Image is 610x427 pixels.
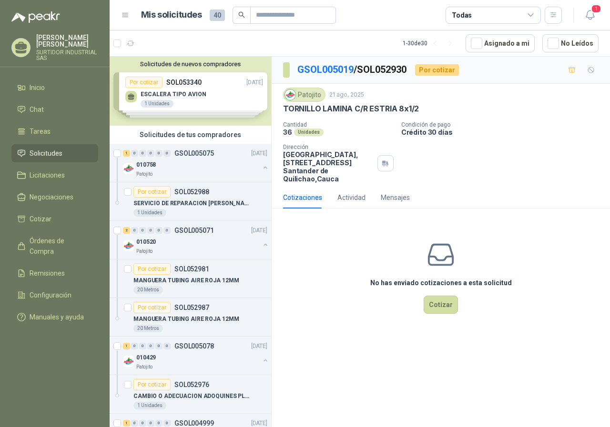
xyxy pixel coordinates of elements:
div: 0 [131,150,138,157]
div: 1 [123,343,130,349]
p: Patojito [136,363,152,371]
span: Manuales y ayuda [30,312,84,322]
div: 0 [147,150,154,157]
p: 21 ago, 2025 [329,90,364,99]
div: 0 [139,227,146,234]
div: Mensajes [381,192,410,203]
a: Licitaciones [11,166,98,184]
span: Negociaciones [30,192,73,202]
div: 0 [147,227,154,234]
a: Por cotizarSOL052981MANGUERA TUBING AIRE ROJA 12MM20 Metros [110,259,271,298]
a: GSOL005019 [297,64,354,75]
p: MANGUERA TUBING AIRE ROJA 12MM [133,276,239,285]
div: Unidades [294,129,324,136]
span: Tareas [30,126,51,137]
div: 20 Metros [133,325,163,332]
img: Company Logo [285,89,295,100]
div: 1 [123,150,130,157]
span: Chat [30,104,44,115]
div: 0 [163,343,171,349]
span: 40 [210,10,225,21]
a: Solicitudes [11,144,98,162]
span: Solicitudes [30,148,62,159]
span: Configuración [30,290,71,300]
div: 1 [123,420,130,427]
img: Company Logo [123,163,134,174]
p: Dirección [283,144,374,150]
a: 2 0 0 0 0 0 GSOL005071[DATE] Company Logo010520Patojito [123,225,269,255]
p: SOL052976 [174,381,209,388]
div: Cotizaciones [283,192,322,203]
h3: No has enviado cotizaciones a esta solicitud [370,278,512,288]
div: Patojito [283,88,325,102]
p: GSOL005071 [174,227,214,234]
h1: Mis solicitudes [141,8,202,22]
div: 1 - 30 de 30 [403,36,458,51]
button: No Leídos [542,34,599,52]
button: 1 [581,7,599,24]
span: Cotizar [30,214,51,224]
div: 0 [131,420,138,427]
p: SOL052988 [174,189,209,195]
span: Licitaciones [30,170,65,180]
img: Company Logo [123,356,134,367]
p: Crédito 30 días [401,128,606,136]
a: Tareas [11,122,98,140]
a: Negociaciones [11,188,98,206]
p: 010758 [136,160,156,169]
a: 1 0 0 0 0 0 GSOL005075[DATE] Company Logo010758Patojito [123,148,269,178]
div: 0 [131,227,138,234]
a: Cotizar [11,210,98,228]
a: 1 0 0 0 0 0 GSOL005078[DATE] Company Logo010429Patojito [123,340,269,371]
div: 0 [147,343,154,349]
div: Actividad [337,192,366,203]
div: 1 Unidades [133,209,166,217]
div: 0 [163,420,171,427]
a: Chat [11,100,98,119]
span: Inicio [30,82,45,93]
a: Por cotizarSOL052987MANGUERA TUBING AIRE ROJA 12MM20 Metros [110,298,271,337]
span: Órdenes de Compra [30,236,89,257]
p: Cantidad [283,121,394,128]
a: Configuración [11,286,98,304]
div: 0 [155,150,163,157]
div: 0 [139,343,146,349]
p: Patojito [136,170,152,178]
p: / SOL052930 [297,62,407,77]
div: 2 [123,227,130,234]
p: 36 [283,128,292,136]
a: Inicio [11,79,98,97]
p: MANGUERA TUBING AIRE ROJA 12MM [133,315,239,324]
div: 1 Unidades [133,402,166,409]
span: search [238,11,245,18]
span: Remisiones [30,268,65,278]
div: 0 [155,343,163,349]
p: 010429 [136,353,156,362]
div: 0 [163,150,171,157]
div: Por cotizar [133,263,171,275]
p: SURTIDOR INDUSTRIAL SAS [36,50,98,61]
div: Por cotizar [415,64,459,76]
div: 0 [155,420,163,427]
p: Patojito [136,248,152,255]
p: GSOL005075 [174,150,214,157]
a: Por cotizarSOL052976CAMBIO O ADECUACION ADOQUINES PLASTICOS O EN CONCRETO AREA DESCARGUE HIPOCLOR... [110,375,271,414]
p: 010520 [136,238,156,247]
p: [DATE] [251,226,267,235]
div: 0 [139,420,146,427]
p: [GEOGRAPHIC_DATA], [STREET_ADDRESS] Santander de Quilichao , Cauca [283,150,374,183]
p: [DATE] [251,342,267,351]
div: Solicitudes de tus compradores [110,126,271,144]
img: Company Logo [123,240,134,251]
div: Por cotizar [133,186,171,198]
a: Órdenes de Compra [11,232,98,260]
p: Condición de pago [401,121,606,128]
div: 0 [147,420,154,427]
a: Manuales y ayuda [11,308,98,326]
a: Remisiones [11,264,98,282]
div: 0 [155,227,163,234]
div: 0 [139,150,146,157]
p: CAMBIO O ADECUACION ADOQUINES PLASTICOS O EN CONCRETO AREA DESCARGUE HIPOCLORITO Y CARPAS AZULES [133,392,252,401]
p: GSOL005078 [174,343,214,349]
p: SOL052981 [174,266,209,272]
